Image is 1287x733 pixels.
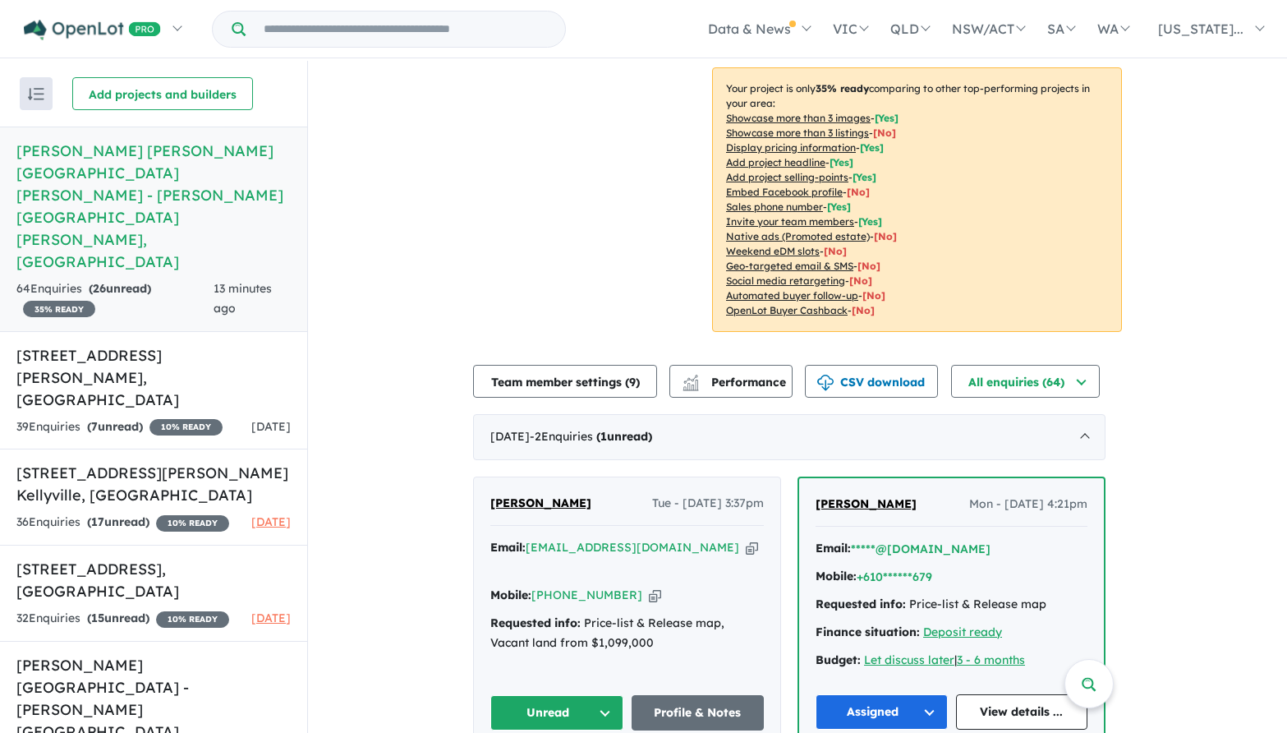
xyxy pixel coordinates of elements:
[816,651,1087,671] div: |
[91,611,104,625] span: 15
[214,281,272,316] span: 13 minutes ago
[632,695,765,731] a: Profile & Notes
[862,289,885,302] span: [No]
[28,88,44,100] img: sort.svg
[490,540,526,555] strong: Email:
[683,380,699,390] img: bar-chart.svg
[16,513,229,532] div: 36 Enquir ies
[726,186,843,198] u: Embed Facebook profile
[874,230,897,242] span: [No]
[1158,21,1243,37] span: [US_STATE]...
[816,595,1087,615] div: Price-list & Release map
[251,611,291,625] span: [DATE]
[23,301,95,317] span: 35 % READY
[847,186,870,198] span: [ No ]
[24,20,161,40] img: Openlot PRO Logo White
[490,496,591,510] span: [PERSON_NAME]
[251,514,291,529] span: [DATE]
[726,215,854,228] u: Invite your team members
[251,419,291,434] span: [DATE]
[726,245,820,257] u: Weekend eDM slots
[72,77,253,110] button: Add projects and builders
[629,375,636,390] span: 9
[726,274,845,287] u: Social media retargeting
[490,588,531,602] strong: Mobile:
[91,514,104,529] span: 17
[712,67,1122,332] p: Your project is only comparing to other top-performing projects in your area: - - - - - - - - - -...
[490,614,764,653] div: Price-list & Release map, Vacant land from $1,099,000
[852,304,875,316] span: [No]
[817,375,834,391] img: download icon
[824,245,847,257] span: [No]
[249,12,562,47] input: Try estate name, suburb, builder or developer
[923,625,1002,639] a: Deposit ready
[873,127,896,139] span: [ No ]
[669,365,793,398] button: Performance
[827,201,851,213] span: [ Yes ]
[816,541,851,556] strong: Email:
[490,695,623,731] button: Unread
[16,140,291,273] h5: [PERSON_NAME] [PERSON_NAME][GEOGRAPHIC_DATA][PERSON_NAME] - [PERSON_NAME][GEOGRAPHIC_DATA][PERSON...
[530,429,652,444] span: - 2 Enquir ies
[156,611,229,628] span: 10 % READY
[956,694,1088,730] a: View details ...
[16,279,214,319] div: 64 Enquir ies
[816,597,906,611] strong: Requested info:
[149,419,223,436] span: 10 % READY
[87,514,149,529] strong: ( unread)
[16,344,291,411] h5: [STREET_ADDRESS][PERSON_NAME] , [GEOGRAPHIC_DATA]
[89,281,151,296] strong: ( unread)
[649,587,661,604] button: Copy
[600,429,607,444] span: 1
[816,495,917,514] a: [PERSON_NAME]
[726,156,825,168] u: Add project headline
[864,652,954,667] a: Let discuss later
[957,652,1025,667] a: 3 - 6 months
[816,625,920,639] strong: Finance situation:
[531,588,642,602] a: [PHONE_NUMBER]
[726,141,856,154] u: Display pricing information
[473,365,657,398] button: Team member settings (9)
[816,82,869,95] b: 35 % ready
[726,127,869,139] u: Showcase more than 3 listings
[726,230,870,242] u: Native ads (Promoted estate)
[726,260,853,272] u: Geo-targeted email & SMS
[683,375,698,384] img: line-chart.svg
[858,215,882,228] span: [ Yes ]
[875,112,899,124] span: [ Yes ]
[726,289,858,302] u: Automated buyer follow-up
[726,201,823,213] u: Sales phone number
[685,375,786,390] span: Performance
[156,515,229,532] span: 10 % READY
[16,462,291,506] h5: [STREET_ADDRESS][PERSON_NAME] Kellyville , [GEOGRAPHIC_DATA]
[473,414,1105,460] div: [DATE]
[816,694,948,730] button: Assigned
[596,429,652,444] strong: ( unread)
[87,611,149,625] strong: ( unread)
[805,365,938,398] button: CSV download
[91,419,98,434] span: 7
[87,419,143,434] strong: ( unread)
[526,540,739,555] a: [EMAIL_ADDRESS][DOMAIN_NAME]
[853,171,876,183] span: [ Yes ]
[830,156,853,168] span: [ Yes ]
[816,496,917,511] span: [PERSON_NAME]
[816,569,857,583] strong: Mobile:
[849,274,872,287] span: [No]
[860,141,884,154] span: [ Yes ]
[969,495,1087,514] span: Mon - [DATE] 4:21pm
[16,417,223,437] div: 39 Enquir ies
[93,281,106,296] span: 26
[726,171,848,183] u: Add project selling-points
[816,652,861,667] strong: Budget:
[652,494,764,514] span: Tue - [DATE] 3:37pm
[16,558,291,602] h5: [STREET_ADDRESS] , [GEOGRAPHIC_DATA]
[726,304,848,316] u: OpenLot Buyer Cashback
[746,539,758,556] button: Copy
[490,494,591,514] a: [PERSON_NAME]
[857,260,880,272] span: [No]
[951,365,1100,398] button: All enquiries (64)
